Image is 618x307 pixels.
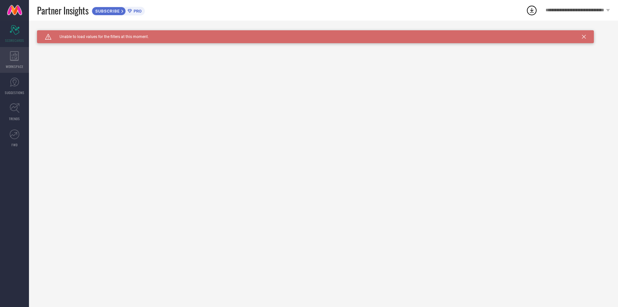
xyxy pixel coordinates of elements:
[12,142,18,147] span: FWD
[37,30,610,35] div: Unable to load filters at this moment. Please try later.
[92,5,145,15] a: SUBSCRIBEPRO
[37,4,89,17] span: Partner Insights
[92,9,121,14] span: SUBSCRIBE
[5,38,24,43] span: SCORECARDS
[6,64,23,69] span: WORKSPACE
[132,9,142,14] span: PRO
[9,116,20,121] span: TRENDS
[5,90,24,95] span: SUGGESTIONS
[526,5,538,16] div: Open download list
[51,34,149,39] span: Unable to load values for the filters at this moment.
